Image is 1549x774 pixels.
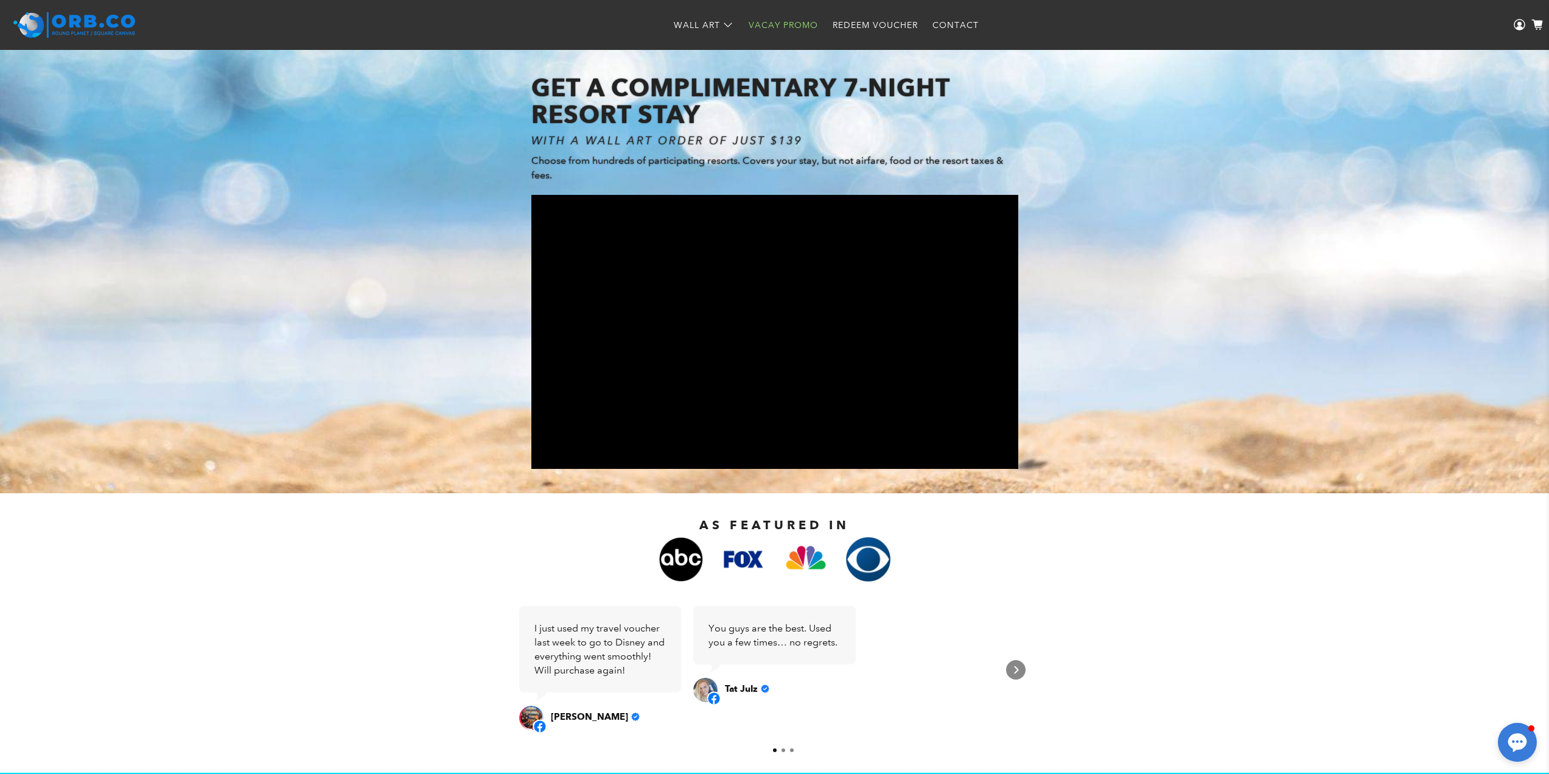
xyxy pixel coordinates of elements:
div: Next [1006,660,1026,680]
iframe: Embedded Youtube Video [531,195,1018,469]
span: Choose from hundreds of participating resorts. Covers your stay, but not airfare, food or the res... [531,155,1003,181]
a: Vacay Promo [741,9,825,41]
h2: AS FEATURED IN [489,518,1061,532]
i: WITH A WALL ART ORDER OF JUST $139 [531,134,802,147]
a: Review by Jessica Shultz Duran [551,711,640,722]
div: Verified Customer [761,684,769,693]
span: You guys are the best. Used you a few times… no regrets. [708,622,837,648]
div: Verified Customer [631,712,640,721]
img: Jessica Shultz Duran [519,706,544,730]
a: Contact [925,9,986,41]
span: [PERSON_NAME] [551,711,628,722]
span: I just used my travel voucher last week to go to Disney and everything went smoothly! Will purcha... [534,622,665,676]
div: Carousel [519,606,1030,734]
a: Wall Art [666,9,741,41]
img: Tat Julz [693,678,718,702]
h1: GET A COMPLIMENTARY 7-NIGHT RESORT STAY [531,74,1018,128]
a: Review by Tat Julz [725,683,769,694]
div: Previous [524,660,544,680]
button: Open chat window [1498,723,1537,762]
a: View on Facebook [693,678,718,702]
a: Redeem Voucher [825,9,925,41]
a: View on Facebook [519,706,544,730]
span: Tat Julz [725,683,758,694]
